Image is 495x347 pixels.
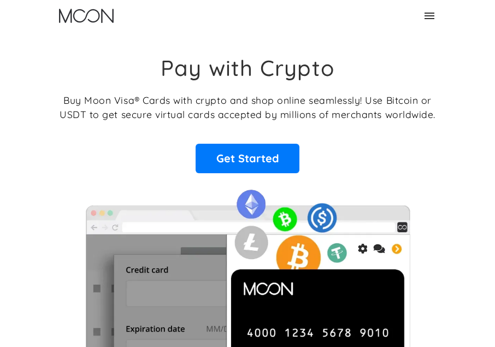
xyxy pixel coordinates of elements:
img: Moon Logo [59,9,114,23]
p: Buy Moon Visa® Cards with crypto and shop online seamlessly! Use Bitcoin or USDT to get secure vi... [60,93,435,122]
a: home [59,9,114,23]
h1: Pay with Crypto [161,55,334,81]
a: Get Started [196,144,299,173]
